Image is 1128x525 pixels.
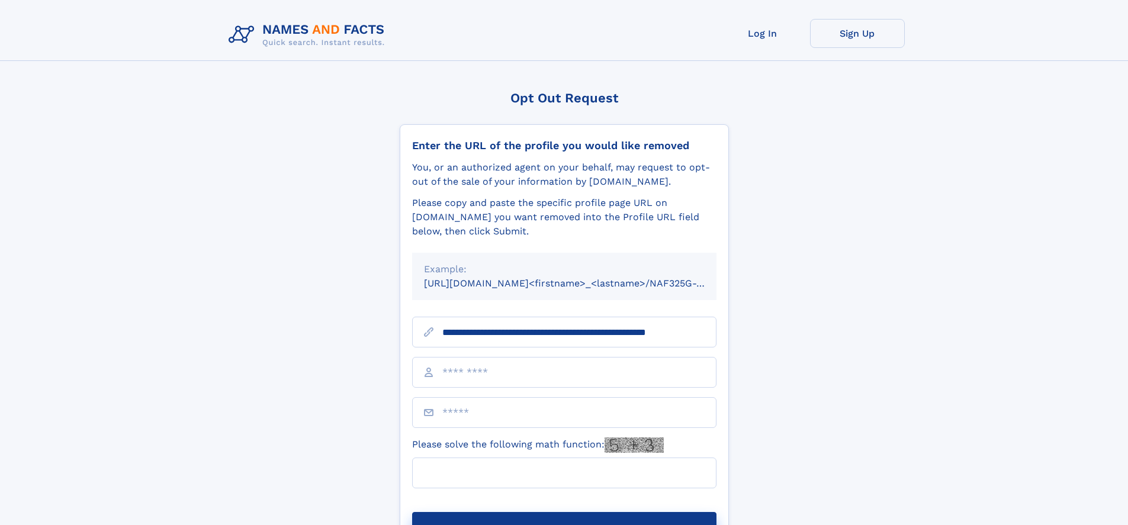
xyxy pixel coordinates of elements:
div: Enter the URL of the profile you would like removed [412,139,716,152]
div: Opt Out Request [400,91,729,105]
div: You, or an authorized agent on your behalf, may request to opt-out of the sale of your informatio... [412,160,716,189]
small: [URL][DOMAIN_NAME]<firstname>_<lastname>/NAF325G-xxxxxxxx [424,278,739,289]
label: Please solve the following math function: [412,437,664,453]
a: Log In [715,19,810,48]
div: Please copy and paste the specific profile page URL on [DOMAIN_NAME] you want removed into the Pr... [412,196,716,239]
div: Example: [424,262,705,276]
img: Logo Names and Facts [224,19,394,51]
a: Sign Up [810,19,905,48]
